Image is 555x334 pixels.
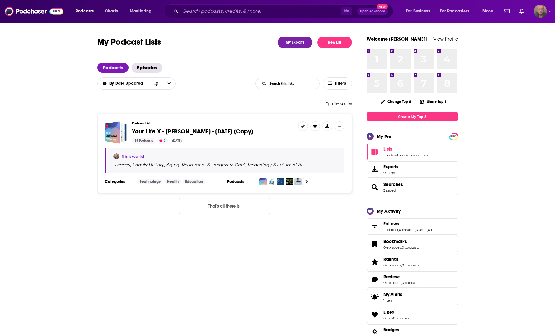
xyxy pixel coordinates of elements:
a: Searches [383,182,403,187]
button: open menu [478,6,500,16]
a: Badges [383,327,402,332]
a: This is your list [122,155,144,158]
span: Bookmarks [383,239,407,244]
div: 15 Podcasts [132,138,155,144]
a: 0 users [416,228,427,232]
a: Follows [383,221,437,226]
span: For Podcasters [440,7,469,16]
button: Share Top 8 [420,96,447,108]
span: Podcasts [97,63,129,73]
button: open menu [126,6,159,16]
a: 0 episodes [383,281,401,285]
a: Your Life X - [PERSON_NAME] - [DATE] (Copy) [132,128,253,135]
span: Reviews [383,274,400,279]
h3: Categories [105,179,132,184]
span: New [377,4,388,9]
button: Filters [323,77,352,90]
span: Searches [367,179,458,195]
a: Reviews [383,274,419,279]
div: My Pro [377,133,392,139]
img: User Profile [534,5,547,18]
span: Legacy, Family History, Aging, Retirement & Longevity, Grief, Technology & Future of AI [115,162,302,168]
button: Show profile menu [534,5,547,18]
a: 3 saved [383,188,396,193]
span: Badges [383,327,399,332]
a: Follows [369,222,381,231]
span: ⌘ K [341,7,352,15]
a: Episodes [132,63,162,73]
button: open menu [436,6,478,16]
span: My Alerts [383,292,402,297]
a: 0 episodes [383,263,401,267]
a: 0 episode lists [404,153,428,157]
a: Likes [383,309,409,315]
span: Monitoring [130,7,151,16]
span: Lists [367,144,458,160]
a: Ratings [383,256,419,262]
a: Exports [367,161,458,178]
span: Likes [383,309,394,315]
a: Your Life X - Scott Lester - August 27, 2025 (Copy) [105,121,127,144]
a: Education [183,179,205,184]
button: open menu [97,81,150,86]
a: 0 podcasts [402,263,419,267]
a: Bookmarks [369,240,381,248]
a: 0 reviews [393,316,409,320]
a: 0 episodes [383,245,401,250]
div: Search podcasts, credits, & more... [170,4,399,18]
span: Exports [369,165,381,174]
img: Grief Out Loud [268,178,275,185]
button: Show More Button [335,121,344,131]
a: 0 podcasts [402,245,419,250]
h1: My Podcast Lists [97,37,161,48]
img: Family Tree Magazine Podcast [286,178,293,185]
span: Bookmarks [367,236,458,252]
a: View Profile [433,36,458,42]
img: The Retirement Wisdom Podcast [277,178,284,185]
a: PRO [450,134,457,138]
a: 0 podcasts [402,281,419,285]
a: Searches [369,183,381,191]
a: Reviews [369,275,381,284]
button: Sort Direction [150,78,163,89]
span: More [482,7,493,16]
span: , [401,245,402,250]
img: AGEIST [294,178,302,185]
span: Ratings [383,256,399,262]
a: Show notifications dropdown [517,6,526,16]
span: , [401,263,402,267]
span: For Business [406,7,430,16]
span: Follows [367,218,458,235]
h3: Podcasts [227,179,254,184]
a: Show notifications dropdown [502,6,512,16]
input: Search podcasts, credits, & more... [181,6,341,16]
a: My Alerts [367,289,458,305]
button: Nothing here. [179,198,270,214]
div: 0 [157,138,168,144]
div: My Activity [377,208,401,214]
span: , [404,153,404,157]
img: Scott [113,153,119,159]
a: Charts [101,6,122,16]
a: 0 lists [383,316,393,320]
h2: Choose List sort [97,77,176,90]
div: [DATE] [169,138,184,144]
div: 1 list results [97,102,352,106]
button: open menu [71,6,101,16]
span: , [401,281,402,285]
span: Exports [383,164,398,169]
span: , [415,228,416,232]
button: Change Top 8 [377,98,415,105]
button: open menu [402,6,438,16]
a: Bookmarks [383,239,419,244]
a: Welcome [PERSON_NAME]! [367,36,427,42]
span: Follows [383,221,399,226]
button: open menu [163,78,176,89]
span: Filters [335,81,347,86]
